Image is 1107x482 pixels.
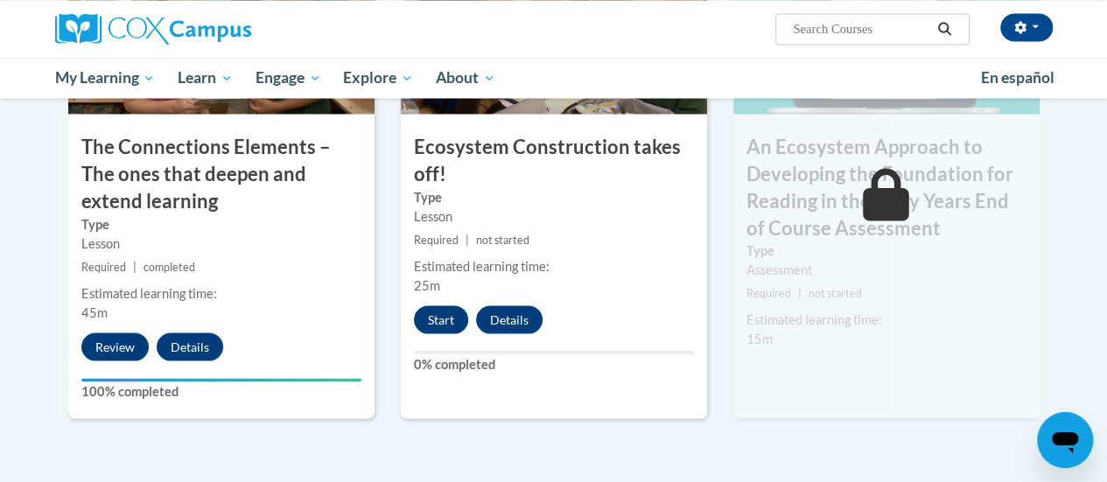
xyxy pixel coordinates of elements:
[746,331,773,346] span: 15m
[798,286,802,299] span: |
[809,286,862,299] span: not started
[81,378,361,381] div: Your progress
[55,13,251,45] img: Cox Campus
[81,283,361,303] div: Estimated learning time:
[746,260,1026,279] div: Assessment
[414,354,694,374] label: 0% completed
[343,67,413,88] span: Explore
[981,68,1054,87] span: En español
[733,133,1040,241] h3: An Ecosystem Approach to Developing the Foundation for Reading in the Early Years End of Course A...
[414,305,468,333] button: Start
[133,260,137,273] span: |
[414,206,694,226] div: Lesson
[414,277,440,292] span: 25m
[55,13,370,45] a: Cox Campus
[414,233,459,246] span: Required
[81,214,361,234] label: Type
[332,58,424,98] a: Explore
[81,381,361,401] label: 100% completed
[746,286,791,299] span: Required
[256,67,321,88] span: Engage
[81,260,126,273] span: Required
[54,67,155,88] span: My Learning
[414,256,694,276] div: Estimated learning time:
[931,18,957,39] button: Search
[970,59,1066,96] a: En español
[44,58,167,98] a: My Learning
[81,234,361,253] div: Lesson
[178,67,233,88] span: Learn
[166,58,244,98] a: Learn
[436,67,495,88] span: About
[81,332,149,360] button: Review
[746,310,1026,329] div: Estimated learning time:
[1037,412,1093,468] iframe: Button to launch messaging window
[746,241,1026,260] label: Type
[476,233,529,246] span: not started
[144,260,195,273] span: completed
[466,233,469,246] span: |
[401,133,707,187] h3: Ecosystem Construction takes off!
[157,332,223,360] button: Details
[791,18,931,39] input: Search Courses
[414,187,694,206] label: Type
[81,304,108,319] span: 45m
[244,58,333,98] a: Engage
[476,305,543,333] button: Details
[424,58,507,98] a: About
[42,58,1066,98] div: Main menu
[1000,13,1053,41] button: Account Settings
[68,133,375,213] h3: The Connections Elements – The ones that deepen and extend learning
